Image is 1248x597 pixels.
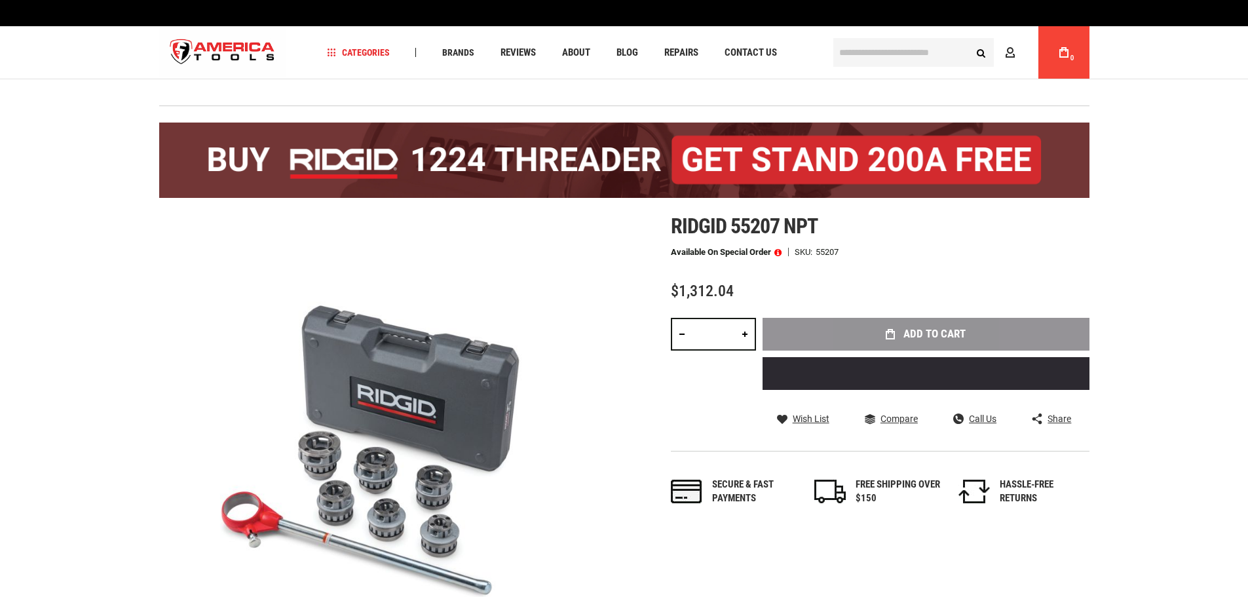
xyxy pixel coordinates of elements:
div: HASSLE-FREE RETURNS [1000,478,1085,506]
a: Repairs [658,44,704,62]
span: Wish List [793,414,829,423]
a: Brands [436,44,480,62]
span: Brands [442,48,474,57]
a: Compare [865,413,918,425]
a: About [556,44,596,62]
img: BOGO: Buy the RIDGID® 1224 Threader (26092), get the 92467 200A Stand FREE! [159,123,1089,198]
a: 0 [1051,26,1076,79]
span: Ridgid 55207 npt [671,214,818,239]
span: Categories [327,48,390,57]
img: shipping [814,480,846,503]
span: Repairs [664,48,698,58]
span: 0 [1070,54,1074,62]
img: returns [958,480,990,503]
a: Categories [321,44,396,62]
span: Blog [616,48,638,58]
img: payments [671,480,702,503]
span: About [562,48,590,58]
span: Call Us [969,414,996,423]
span: Compare [880,414,918,423]
img: America Tools [159,28,286,77]
a: Blog [611,44,644,62]
a: Contact Us [719,44,783,62]
a: Call Us [953,413,996,425]
strong: SKU [795,248,816,256]
span: $1,312.04 [671,282,734,300]
a: store logo [159,28,286,77]
div: FREE SHIPPING OVER $150 [856,478,941,506]
span: Contact Us [725,48,777,58]
p: Available on Special Order [671,248,782,257]
span: Reviews [501,48,536,58]
a: Wish List [777,413,829,425]
div: 55207 [816,248,839,256]
div: Secure & fast payments [712,478,797,506]
button: Search [969,40,994,65]
span: Share [1048,414,1071,423]
a: Reviews [495,44,542,62]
